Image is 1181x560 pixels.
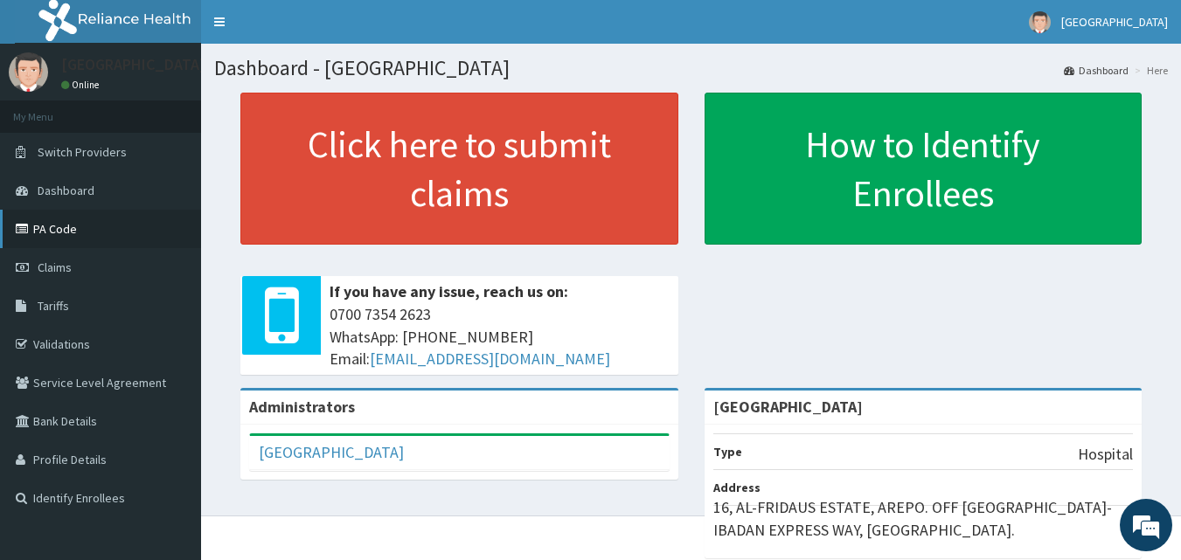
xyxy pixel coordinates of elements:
h1: Dashboard - [GEOGRAPHIC_DATA] [214,57,1168,80]
b: Address [713,480,761,495]
p: [GEOGRAPHIC_DATA] [61,57,205,73]
li: Here [1130,63,1168,78]
span: [GEOGRAPHIC_DATA] [1061,14,1168,30]
a: Click here to submit claims [240,93,678,245]
strong: [GEOGRAPHIC_DATA] [713,397,863,417]
a: Dashboard [1064,63,1129,78]
a: Online [61,79,103,91]
img: User Image [9,52,48,92]
a: [EMAIL_ADDRESS][DOMAIN_NAME] [370,349,610,369]
b: Administrators [249,397,355,417]
p: Hospital [1078,443,1133,466]
img: User Image [1029,11,1051,33]
p: 16, AL-FRIDAUS ESTATE, AREPO. OFF [GEOGRAPHIC_DATA]-IBADAN EXPRESS WAY, [GEOGRAPHIC_DATA]. [713,496,1134,541]
span: 0700 7354 2623 WhatsApp: [PHONE_NUMBER] Email: [330,303,670,370]
a: How to Identify Enrollees [705,93,1143,245]
span: Switch Providers [38,144,127,160]
span: Dashboard [38,183,94,198]
span: Tariffs [38,298,69,314]
b: If you have any issue, reach us on: [330,281,568,301]
b: Type [713,444,742,460]
span: Claims [38,259,72,275]
a: [GEOGRAPHIC_DATA] [259,442,404,462]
